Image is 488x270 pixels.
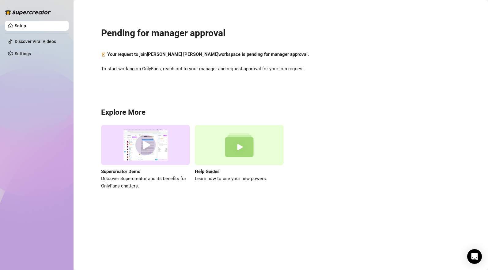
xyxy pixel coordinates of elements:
span: Discover Supercreator and its benefits for OnlyFans chatters. [101,175,190,190]
strong: Your request to join [PERSON_NAME] [PERSON_NAME] workspace is pending for manager approval. [107,52,309,57]
div: Open Intercom Messenger [467,249,482,264]
h3: Explore More [101,108,460,118]
span: hourglass [101,51,105,58]
h2: Pending for manager approval [101,27,460,39]
a: Settings [15,51,31,56]
strong: Help Guides [195,169,220,174]
span: To start working on OnlyFans, reach out to your manager and request approval for your join request. [101,65,460,73]
a: Setup [15,23,26,28]
img: supercreator demo [101,125,190,165]
a: Discover Viral Videos [15,39,56,44]
a: Supercreator DemoDiscover Supercreator and its benefits for OnlyFans chatters. [101,125,190,190]
strong: Supercreator Demo [101,169,140,174]
img: help guides [195,125,284,165]
a: Help GuidesLearn how to use your new powers. [195,125,284,190]
span: Learn how to use your new powers. [195,175,284,183]
img: logo-BBDzfeDw.svg [5,9,51,15]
